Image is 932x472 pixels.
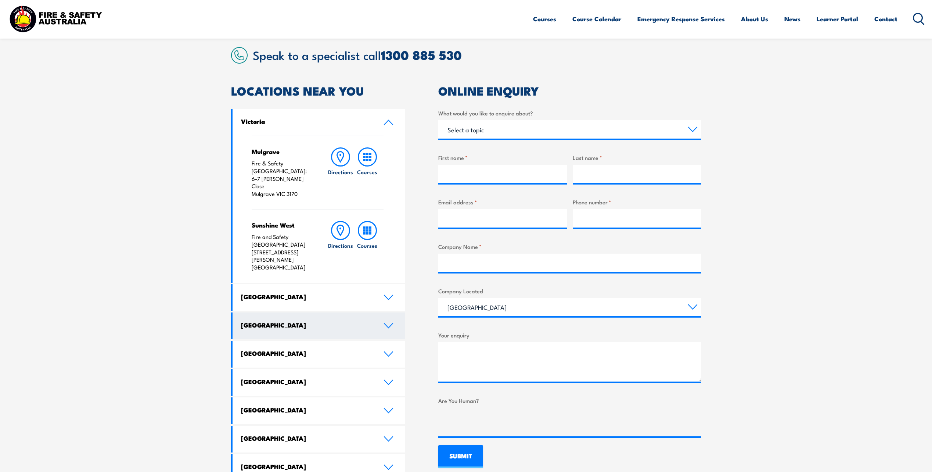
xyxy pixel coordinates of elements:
[233,312,405,339] a: [GEOGRAPHIC_DATA]
[327,221,354,271] a: Directions
[784,9,800,29] a: News
[233,397,405,424] a: [GEOGRAPHIC_DATA]
[741,9,768,29] a: About Us
[438,85,701,96] h2: ONLINE ENQUIRY
[252,221,313,229] h4: Sunshine West
[438,331,701,339] label: Your enquiry
[233,109,405,136] a: Victoria
[233,341,405,368] a: [GEOGRAPHIC_DATA]
[381,45,462,64] a: 1300 885 530
[241,293,373,301] h4: [GEOGRAPHIC_DATA]
[253,48,701,61] h2: Speak to a specialist call
[233,284,405,311] a: [GEOGRAPHIC_DATA]
[241,117,373,125] h4: Victoria
[438,396,701,405] label: Are You Human?
[573,153,701,162] label: Last name
[241,406,373,414] h4: [GEOGRAPHIC_DATA]
[252,147,313,155] h4: Mulgrave
[438,198,567,206] label: Email address
[438,287,701,295] label: Company Located
[438,109,701,117] label: What would you like to enquire about?
[572,9,621,29] a: Course Calendar
[231,85,405,96] h2: LOCATIONS NEAR YOU
[874,9,897,29] a: Contact
[233,426,405,453] a: [GEOGRAPHIC_DATA]
[241,434,373,442] h4: [GEOGRAPHIC_DATA]
[438,445,483,468] input: SUBMIT
[241,378,373,386] h4: [GEOGRAPHIC_DATA]
[241,321,373,329] h4: [GEOGRAPHIC_DATA]
[354,221,381,271] a: Courses
[241,462,373,471] h4: [GEOGRAPHIC_DATA]
[233,369,405,396] a: [GEOGRAPHIC_DATA]
[357,242,377,249] h6: Courses
[357,168,377,176] h6: Courses
[637,9,725,29] a: Emergency Response Services
[438,408,550,436] iframe: reCAPTCHA
[252,160,313,198] p: Fire & Safety [GEOGRAPHIC_DATA]: 6-7 [PERSON_NAME] Close Mulgrave VIC 3170
[252,233,313,271] p: Fire and Safety [GEOGRAPHIC_DATA] [STREET_ADDRESS][PERSON_NAME] [GEOGRAPHIC_DATA]
[328,168,353,176] h6: Directions
[354,147,381,198] a: Courses
[438,153,567,162] label: First name
[241,349,373,357] h4: [GEOGRAPHIC_DATA]
[327,147,354,198] a: Directions
[533,9,556,29] a: Courses
[573,198,701,206] label: Phone number
[328,242,353,249] h6: Directions
[817,9,858,29] a: Learner Portal
[438,242,701,251] label: Company Name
